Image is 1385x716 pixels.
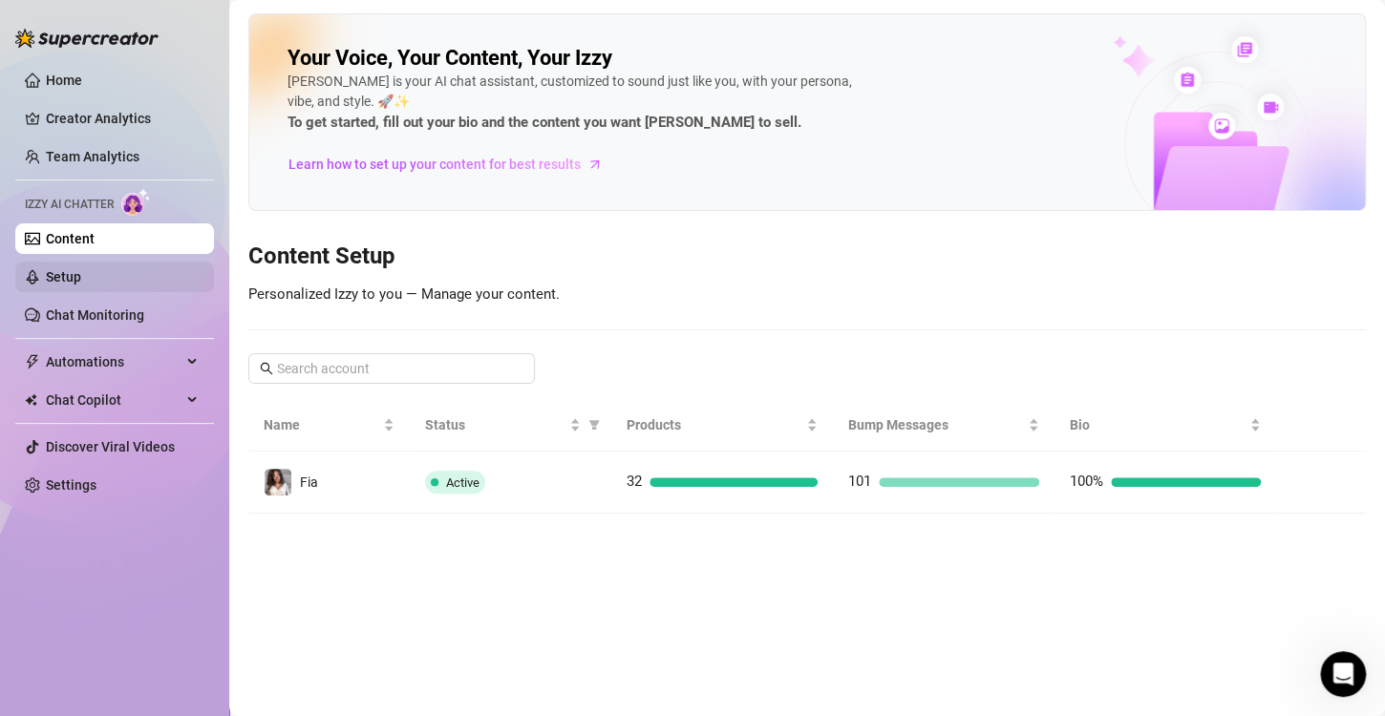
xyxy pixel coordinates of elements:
[288,45,612,72] h2: Your Voice, Your Content, Your Izzy
[277,358,508,379] input: Search account
[46,477,96,493] a: Settings
[15,448,367,449] div: New messages divider
[31,475,298,550] div: Hi Fia, you should add the topics to be avoided under “Are there any topics that should be avoide...
[46,73,82,88] a: Home
[25,393,37,407] img: Chat Copilot
[611,399,833,452] th: Products
[46,385,181,415] span: Chat Copilot
[16,530,366,562] textarea: Message…
[69,283,367,418] div: How can I add a list of restricted words for [PERSON_NAME] to avoid, I have also noticed that som...
[15,283,367,433] div: Fia says…
[93,24,238,43] p: The team can also help
[1070,414,1246,435] span: Bio
[30,570,45,585] button: Emoji picker
[84,294,352,407] div: How can I add a list of restricted words for [PERSON_NAME] to avoid, I have also noticed that som...
[627,473,642,490] span: 32
[288,114,801,131] strong: To get started, fill out your bio and the content you want [PERSON_NAME] to sell.
[260,362,273,375] span: search
[300,474,318,490] span: Fia
[627,414,802,435] span: Products
[1320,651,1366,697] iframe: Intercom live chat
[93,10,217,24] h1: [PERSON_NAME]
[46,269,81,284] a: Setup
[1069,15,1365,210] img: ai-chatter-content-library-cLFOSyPT.png
[248,399,410,452] th: Name
[31,124,298,255] div: Also include a short explanation and the steps you took to see the problem, that would be super h...
[446,475,479,490] span: Active
[1070,473,1103,490] span: 100%
[46,347,181,377] span: Automations
[46,307,144,323] a: Chat Monitoring
[265,469,291,495] img: Fia
[1055,399,1276,452] th: Bio
[586,155,605,174] span: arrow-right
[25,196,114,214] span: Izzy AI Chatter
[25,354,40,369] span: thunderbolt
[46,103,199,134] a: Creator Analytics
[54,11,85,41] img: Profile image for Ella
[91,570,106,585] button: Upload attachment
[46,149,139,164] a: Team Analytics
[60,570,75,585] button: Gif picker
[15,29,159,48] img: logo-BBDzfeDw.svg
[46,439,175,454] a: Discover Viral Videos
[264,414,379,435] span: Name
[333,8,370,44] button: Home
[121,188,151,216] img: AI Chatter
[288,72,861,135] div: [PERSON_NAME] is your AI chat assistant, customized to sound just like you, with your persona, vi...
[425,414,565,435] span: Status
[15,48,313,267] div: Please send us a screenshot of the error message or issue you're experiencing.Also include a shor...
[410,399,611,452] th: Status
[328,562,358,593] button: Send a message…
[31,59,298,116] div: Please send us a screenshot of the error message or issue you're experiencing.
[848,473,871,490] span: 101
[848,414,1024,435] span: Bump Messages
[15,48,367,283] div: Ella says…
[248,242,1366,272] h3: Content Setup
[288,149,617,179] a: Learn how to set up your content for best results
[585,411,604,439] span: filter
[588,419,600,431] span: filter
[288,154,581,175] span: Learn how to set up your content for best results
[15,464,367,603] div: Ella says…
[12,8,49,44] button: go back
[46,231,95,246] a: Content
[833,399,1055,452] th: Bump Messages
[15,464,313,561] div: Hi Fia, you should add the topics to be avoided under “Are there any topics that should be avoide...
[248,285,560,303] span: Personalized Izzy to you — Manage your content.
